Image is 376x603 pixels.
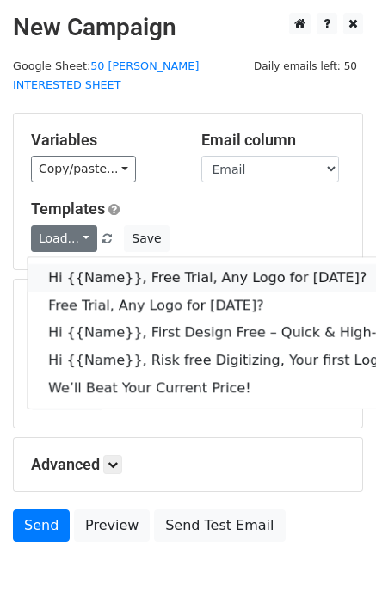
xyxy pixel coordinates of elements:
a: Templates [31,200,105,218]
small: Google Sheet: [13,59,199,92]
iframe: Chat Widget [290,520,376,603]
button: Save [124,225,169,252]
a: Send [13,509,70,542]
a: Send Test Email [154,509,285,542]
h5: Advanced [31,455,345,474]
a: Daily emails left: 50 [248,59,363,72]
h5: Variables [31,131,176,150]
span: Daily emails left: 50 [248,57,363,76]
h2: New Campaign [13,13,363,42]
h5: Email column [201,131,346,150]
a: Preview [74,509,150,542]
a: Load... [31,225,97,252]
a: Copy/paste... [31,156,136,182]
a: 50 [PERSON_NAME] INTERESTED SHEET [13,59,199,92]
